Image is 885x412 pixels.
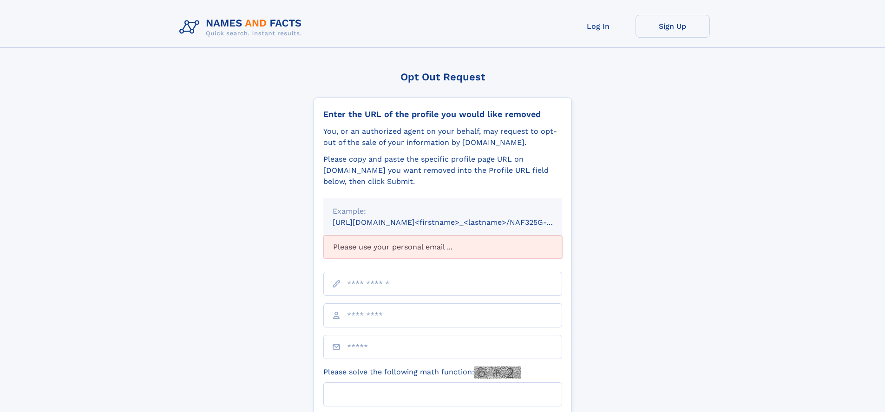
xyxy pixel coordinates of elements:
a: Sign Up [636,15,710,38]
div: Please use your personal email ... [323,235,562,259]
div: You, or an authorized agent on your behalf, may request to opt-out of the sale of your informatio... [323,126,562,148]
div: Please copy and paste the specific profile page URL on [DOMAIN_NAME] you want removed into the Pr... [323,154,562,187]
img: Logo Names and Facts [176,15,309,40]
div: Enter the URL of the profile you would like removed [323,109,562,119]
div: Example: [333,206,553,217]
div: Opt Out Request [314,71,572,83]
label: Please solve the following math function: [323,366,521,379]
a: Log In [561,15,636,38]
small: [URL][DOMAIN_NAME]<firstname>_<lastname>/NAF325G-xxxxxxxx [333,218,580,227]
